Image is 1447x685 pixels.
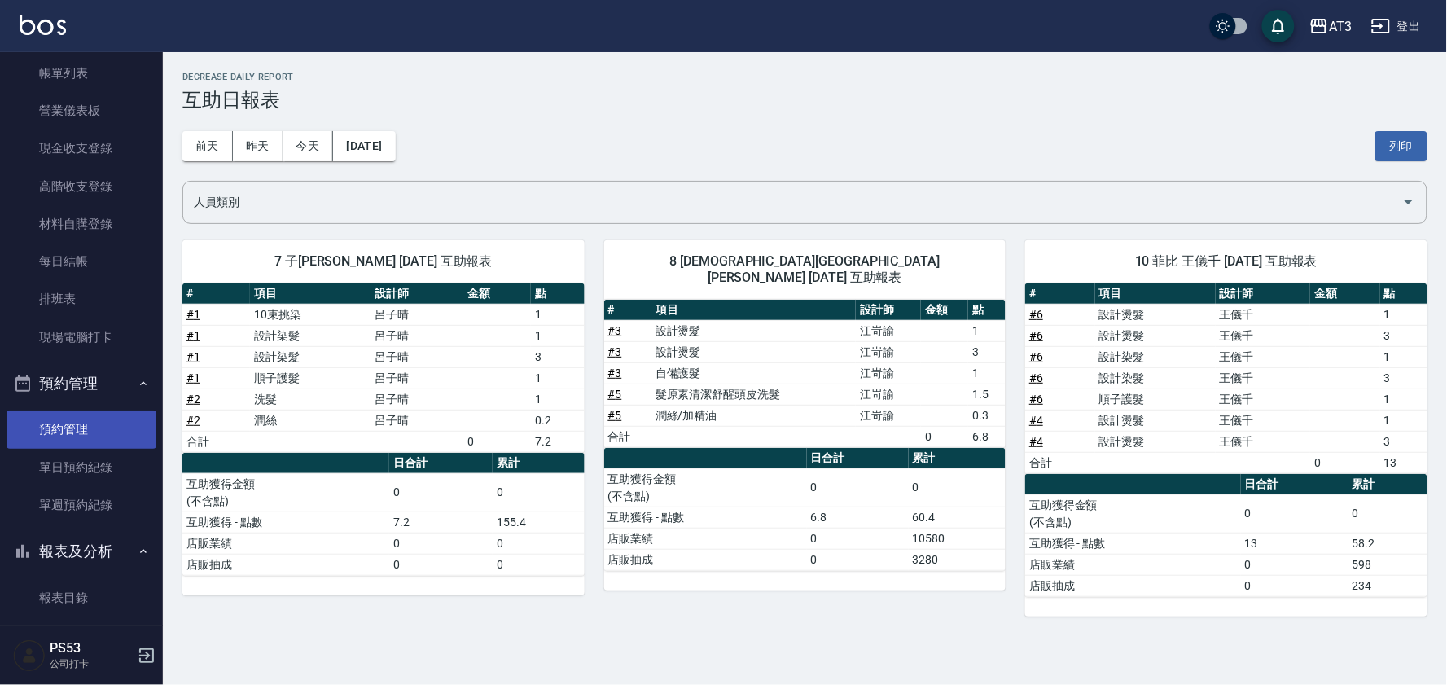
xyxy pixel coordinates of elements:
a: #3 [608,324,622,337]
a: #6 [1029,329,1043,342]
th: 點 [531,283,584,305]
td: 潤絲 [250,410,371,431]
h2: Decrease Daily Report [182,72,1427,82]
a: 每日結帳 [7,243,156,280]
td: 江岢諭 [856,362,921,384]
td: 設計燙髮 [1095,325,1216,346]
td: 順子護髮 [1095,389,1216,410]
button: 預約管理 [7,362,156,405]
td: 店販抽成 [604,549,807,570]
td: 1 [531,325,584,346]
td: 江岢諭 [856,320,921,341]
a: #6 [1029,308,1043,321]
a: 單週預約紀錄 [7,486,156,524]
td: 0 [921,426,968,447]
td: 王儀千 [1216,325,1311,346]
th: 設計師 [371,283,464,305]
td: 0 [807,528,909,549]
td: 設計燙髮 [1095,410,1216,431]
table: a dense table [1025,474,1427,597]
td: 自備護髮 [651,362,856,384]
th: 項目 [651,300,856,321]
h5: PS53 [50,640,133,656]
button: Open [1396,189,1422,215]
th: 項目 [250,283,371,305]
td: 6.8 [968,426,1006,447]
td: 0 [909,468,1006,507]
th: 日合計 [389,453,493,474]
td: 1 [968,362,1006,384]
td: 0 [807,549,909,570]
td: 0 [493,533,584,554]
a: #1 [186,350,200,363]
a: 排班表 [7,280,156,318]
th: 金額 [921,300,968,321]
td: 江岢諭 [856,384,921,405]
td: 0 [1348,494,1427,533]
td: 13 [1380,452,1427,473]
input: 人員名稱 [190,188,1396,217]
th: 項目 [1095,283,1216,305]
a: 高階收支登錄 [7,168,156,205]
td: 7.2 [389,512,493,533]
th: # [182,283,250,305]
td: 234 [1348,575,1427,596]
td: 0 [389,554,493,575]
img: Logo [20,15,66,35]
td: 3 [531,346,584,367]
th: 累計 [1348,474,1427,495]
td: 3 [1380,325,1427,346]
td: 設計燙髮 [1095,431,1216,452]
td: 3280 [909,549,1006,570]
td: 呂子晴 [371,367,464,389]
span: 10 菲比 王儀千 [DATE] 互助報表 [1045,253,1408,270]
td: 1 [1380,304,1427,325]
span: 8 [DEMOGRAPHIC_DATA][GEOGRAPHIC_DATA][PERSON_NAME] [DATE] 互助報表 [624,253,987,286]
td: 呂子晴 [371,389,464,410]
td: 互助獲得金額 (不含點) [182,473,389,512]
button: AT3 [1303,10,1358,43]
a: 帳單列表 [7,55,156,92]
td: 0 [493,473,584,512]
td: 1 [531,389,584,410]
th: 日合計 [1241,474,1348,495]
button: 前天 [182,131,233,161]
td: 0 [1241,494,1348,533]
td: 10580 [909,528,1006,549]
a: 預約管理 [7,411,156,448]
table: a dense table [604,448,1006,571]
td: 王儀千 [1216,410,1311,431]
table: a dense table [1025,283,1427,474]
td: 互助獲得金額 (不含點) [604,468,807,507]
a: 單日預約紀錄 [7,449,156,486]
a: 現場電腦打卡 [7,318,156,356]
button: 列印 [1375,131,1427,161]
td: 設計燙髮 [1095,304,1216,325]
button: 登出 [1365,11,1427,42]
td: 王儀千 [1216,367,1311,389]
td: 互助獲得 - 點數 [1025,533,1240,554]
table: a dense table [182,283,585,453]
td: 0 [807,468,909,507]
td: 3 [1380,431,1427,452]
td: 10束挑染 [250,304,371,325]
table: a dense table [182,453,585,576]
th: 金額 [463,283,531,305]
td: 7.2 [531,431,584,452]
td: 呂子晴 [371,325,464,346]
td: 王儀千 [1216,389,1311,410]
td: 店販抽成 [182,554,389,575]
td: 店販業績 [182,533,389,554]
td: 王儀千 [1216,304,1311,325]
td: 1 [1380,389,1427,410]
th: 點 [968,300,1006,321]
a: #5 [608,388,622,401]
td: 0 [389,473,493,512]
th: # [1025,283,1094,305]
td: 60.4 [909,507,1006,528]
td: 呂子晴 [371,304,464,325]
td: 王儀千 [1216,346,1311,367]
td: 0.2 [531,410,584,431]
td: 0 [463,431,531,452]
div: AT3 [1329,16,1352,37]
